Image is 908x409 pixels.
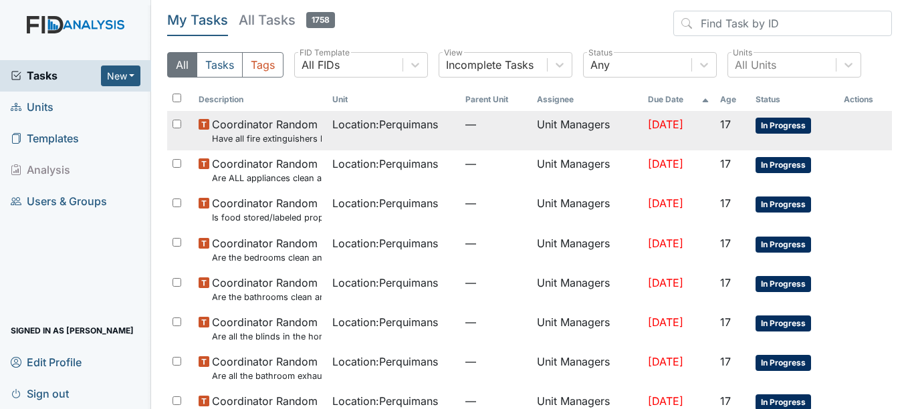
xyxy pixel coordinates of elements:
span: Units [11,97,53,118]
input: Find Task by ID [673,11,892,36]
th: Toggle SortBy [193,88,327,111]
span: Users & Groups [11,191,107,212]
small: Are all the blinds in the home operational and clean? [212,330,322,343]
span: Location : Perquimans [332,275,438,291]
span: Coordinator Random Are all the bathroom exhaust fan covers clean and dust free? [212,354,322,382]
input: Toggle All Rows Selected [173,94,181,102]
small: Are all the bathroom exhaust fan covers clean and dust free? [212,370,322,382]
span: [DATE] [648,157,683,170]
span: Location : Perquimans [332,314,438,330]
small: Are the bathrooms clean and in good repair? [212,291,322,303]
span: 17 [720,237,731,250]
span: [DATE] [648,237,683,250]
td: Unit Managers [532,111,643,150]
span: Coordinator Random Are the bathrooms clean and in good repair? [212,275,322,303]
span: 17 [720,394,731,408]
span: Coordinator Random Have all fire extinguishers been inspected? [212,116,322,145]
th: Assignee [532,88,643,111]
span: Coordinator Random Is food stored/labeled properly? [212,195,322,224]
td: Unit Managers [532,309,643,348]
span: 17 [720,118,731,131]
small: Are the bedrooms clean and in good repair? [212,251,322,264]
td: Unit Managers [532,348,643,388]
span: Signed in as [PERSON_NAME] [11,320,134,341]
span: Location : Perquimans [332,195,438,211]
span: 17 [720,196,731,210]
span: In Progress [756,118,811,134]
span: [DATE] [648,118,683,131]
span: Templates [11,128,79,149]
td: Unit Managers [532,150,643,190]
span: In Progress [756,157,811,173]
small: Is food stored/labeled properly? [212,211,322,224]
span: In Progress [756,237,811,253]
span: — [465,116,526,132]
span: In Progress [756,315,811,331]
button: New [101,65,141,86]
div: All FIDs [302,57,340,73]
span: — [465,314,526,330]
th: Actions [838,88,892,111]
th: Toggle SortBy [715,88,750,111]
span: Location : Perquimans [332,116,438,132]
td: Unit Managers [532,190,643,229]
span: [DATE] [648,315,683,329]
small: Are ALL appliances clean and working properly? [212,172,322,184]
div: Any [590,57,610,73]
div: Incomplete Tasks [446,57,534,73]
span: Edit Profile [11,352,82,372]
th: Toggle SortBy [643,88,715,111]
span: In Progress [756,355,811,371]
span: Coordinator Random Are the bedrooms clean and in good repair? [212,235,322,264]
span: 1758 [306,12,335,28]
span: — [465,275,526,291]
span: [DATE] [648,196,683,210]
span: Location : Perquimans [332,393,438,409]
span: — [465,354,526,370]
button: Tags [242,52,283,78]
span: — [465,156,526,172]
span: — [465,195,526,211]
span: — [465,393,526,409]
div: Type filter [167,52,283,78]
span: Sign out [11,383,69,404]
span: [DATE] [648,394,683,408]
span: — [465,235,526,251]
button: Tasks [197,52,243,78]
div: All Units [735,57,776,73]
td: Unit Managers [532,230,643,269]
h5: All Tasks [239,11,335,29]
span: [DATE] [648,276,683,289]
span: 17 [720,157,731,170]
span: 17 [720,276,731,289]
button: All [167,52,197,78]
small: Have all fire extinguishers been inspected? [212,132,322,145]
span: Location : Perquimans [332,354,438,370]
th: Toggle SortBy [750,88,838,111]
td: Unit Managers [532,269,643,309]
span: 17 [720,355,731,368]
h5: My Tasks [167,11,228,29]
a: Tasks [11,67,101,84]
th: Toggle SortBy [327,88,461,111]
span: [DATE] [648,355,683,368]
span: In Progress [756,196,811,213]
span: Location : Perquimans [332,156,438,172]
span: In Progress [756,276,811,292]
th: Toggle SortBy [460,88,532,111]
span: 17 [720,315,731,329]
span: Coordinator Random Are ALL appliances clean and working properly? [212,156,322,184]
span: Location : Perquimans [332,235,438,251]
span: Coordinator Random Are all the blinds in the home operational and clean? [212,314,322,343]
